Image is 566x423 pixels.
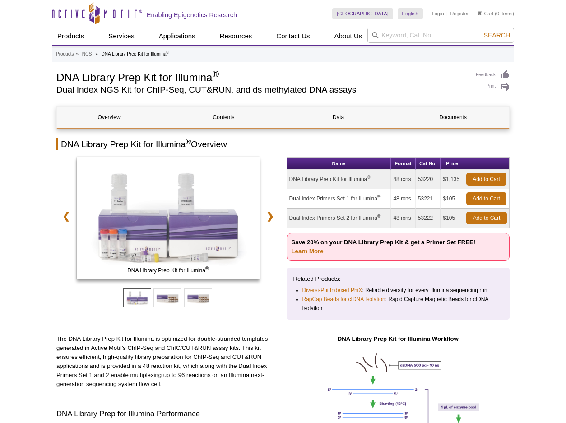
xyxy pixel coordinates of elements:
[286,107,390,128] a: Data
[302,295,385,304] a: RapCap Beads for cfDNA Isolation
[52,28,89,45] a: Products
[153,28,201,45] a: Applications
[476,70,510,80] a: Feedback
[441,158,464,170] th: Price
[260,206,280,227] a: ❯
[167,50,169,55] sup: ®
[484,32,510,39] span: Search
[95,51,98,56] li: »
[478,8,514,19] li: (0 items)
[56,335,280,389] p: The DNA Library Prep Kit for Illumina is optimized for double-stranded templates generated in Act...
[56,86,467,94] h2: Dual Index NGS Kit for ChIP-Seq, CUT&RUN, and ds methylated DNA assays
[77,157,260,282] a: DNA Library Prep Kit for Illumina
[450,10,469,17] a: Register
[56,70,467,84] h1: DNA Library Prep Kit for Illumina
[441,170,464,189] td: $1,135
[338,335,459,342] strong: DNA Library Prep Kit for Illumina Workflow
[293,274,503,284] p: Related Products:
[271,28,315,45] a: Contact Us
[56,138,510,150] h2: DNA Library Prep Kit for Illumina Overview
[416,209,441,228] td: 53222
[432,10,444,17] a: Login
[302,295,495,313] li: : Rapid Capture Magnetic Beads for cfDNA Isolation
[416,189,441,209] td: 53221
[302,286,362,295] a: Diversi-Phi Indexed PhiX
[77,157,260,279] img: DNA Library Prep Kit for Illumina
[398,8,423,19] a: English
[56,206,76,227] a: ❮
[292,248,324,255] a: Learn More
[466,192,506,205] a: Add to Cart
[56,409,280,419] h3: DNA Library Prep for Illumina Performance
[377,194,380,199] sup: ®
[391,189,415,209] td: 48 rxns
[416,158,441,170] th: Cat No.
[292,239,476,255] strong: Save 20% on your DNA Library Prep Kit & get a Primer Set FREE!
[147,11,237,19] h2: Enabling Epigenetics Research
[367,175,370,180] sup: ®
[329,28,368,45] a: About Us
[82,50,92,58] a: NGS
[478,10,493,17] a: Cart
[212,69,219,79] sup: ®
[466,212,507,224] a: Add to Cart
[476,82,510,92] a: Print
[287,158,391,170] th: Name
[57,107,161,128] a: Overview
[377,214,380,218] sup: ®
[287,189,391,209] td: Dual Index Primers Set 1 for Illumina
[391,158,415,170] th: Format
[186,138,191,145] sup: ®
[478,11,482,15] img: Your Cart
[367,28,514,43] input: Keyword, Cat. No.
[172,107,276,128] a: Contents
[287,170,391,189] td: DNA Library Prep Kit for Illumina
[401,107,505,128] a: Documents
[332,8,393,19] a: [GEOGRAPHIC_DATA]
[441,189,464,209] td: $105
[481,31,513,39] button: Search
[214,28,258,45] a: Resources
[102,51,169,56] li: DNA Library Prep Kit for Illumina
[56,50,74,58] a: Products
[416,170,441,189] td: 53220
[466,173,506,186] a: Add to Cart
[441,209,464,228] td: $105
[205,266,209,271] sup: ®
[446,8,448,19] li: |
[103,28,140,45] a: Services
[287,209,391,228] td: Dual Index Primers Set 2 for Illumina
[391,209,415,228] td: 48 rxns
[391,170,415,189] td: 48 rxns
[76,51,79,56] li: »
[79,266,257,275] span: DNA Library Prep Kit for Illumina
[302,286,495,295] li: : Reliable diversity for every Illumina sequencing run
